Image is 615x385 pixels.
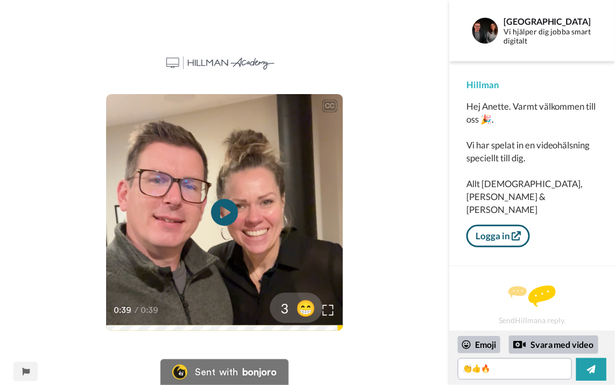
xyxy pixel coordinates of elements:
div: bonjoro [242,367,277,377]
div: Emoji [458,336,500,353]
img: Bonjoro Logo [172,365,187,380]
span: 3 [270,298,289,317]
div: Hej Anette. Varmt välkommen till oss 🎉. Vi har spelat in en videohälsning speciellt till dig. All... [466,100,598,216]
div: Svara med video [509,336,598,354]
textarea: 👏👍🔥 [458,358,572,380]
button: 3😁 [270,293,323,323]
span: 0:39 [114,304,132,317]
span: / [135,304,138,317]
a: Logga in [466,225,530,247]
span: 0:39 [141,304,159,317]
img: message.svg [508,286,556,307]
img: Profile Image [472,18,498,44]
a: Bonjoro LogoSent withbonjoro [160,359,289,385]
div: Send Hillman a reply. [464,285,600,325]
img: d22bba8f-422b-4af0-9927-004180be010d [165,52,284,73]
div: Hillman [466,79,598,91]
div: CC [323,101,337,111]
div: [GEOGRAPHIC_DATA] [504,16,597,26]
div: Reply by Video [513,338,526,351]
div: Vi hjälper dig jobba smart digitalt [504,27,597,46]
span: 😁 [289,297,323,318]
div: Sent with [195,367,238,377]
